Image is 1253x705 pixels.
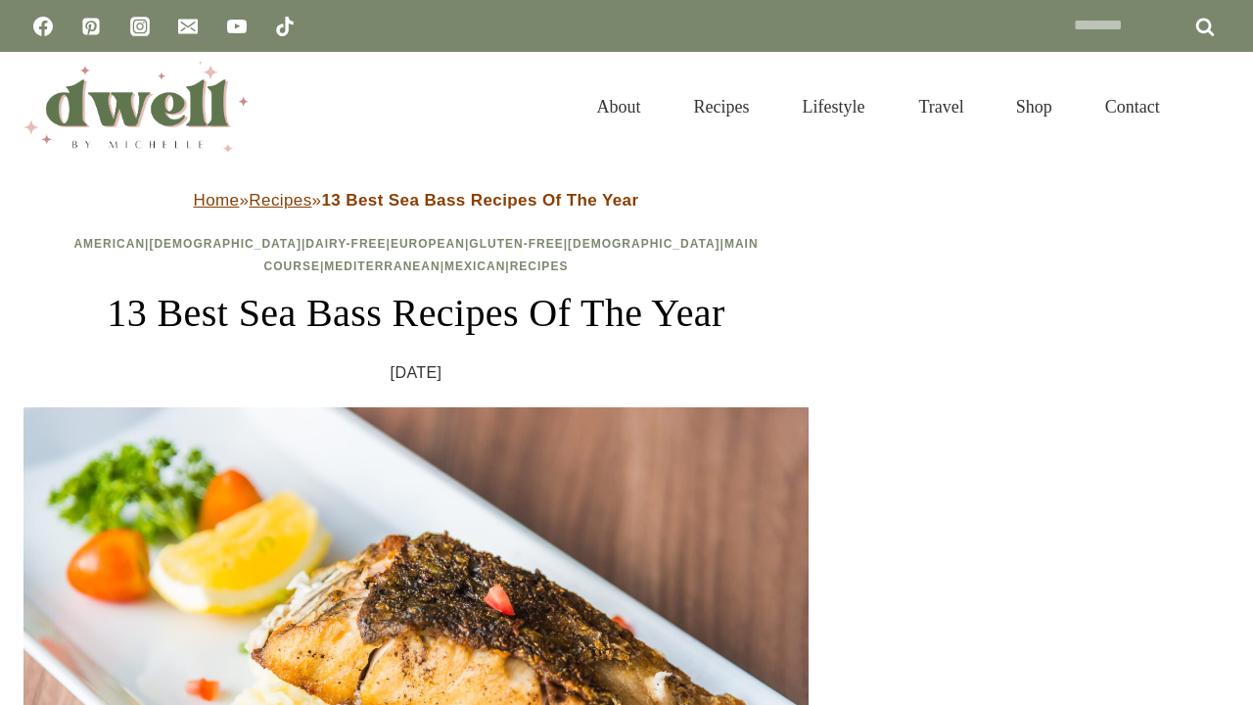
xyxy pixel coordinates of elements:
h1: 13 Best Sea Bass Recipes Of The Year [23,284,809,343]
a: About [571,72,668,141]
a: TikTok [265,7,304,46]
strong: 13 Best Sea Bass Recipes Of The Year [321,191,638,210]
time: [DATE] [391,358,442,388]
a: Contact [1079,72,1186,141]
a: [DEMOGRAPHIC_DATA] [568,237,720,251]
button: View Search Form [1196,90,1230,123]
a: [DEMOGRAPHIC_DATA] [149,237,302,251]
a: Gluten-Free [469,237,563,251]
a: Instagram [120,7,160,46]
a: Shop [990,72,1079,141]
a: Home [194,191,240,210]
a: Pinterest [71,7,111,46]
a: Recipes [668,72,776,141]
a: Travel [892,72,990,141]
a: Dairy-Free [305,237,386,251]
a: Lifestyle [776,72,892,141]
a: YouTube [217,7,256,46]
a: American [73,237,145,251]
a: Facebook [23,7,63,46]
a: Mexican [444,259,505,273]
img: DWELL by michelle [23,62,249,152]
a: Recipes [249,191,311,210]
a: Recipes [510,259,569,273]
a: Email [168,7,208,46]
a: Mediterranean [324,259,440,273]
nav: Primary Navigation [571,72,1186,141]
span: » » [194,191,639,210]
a: European [391,237,465,251]
span: | | | | | | | | | [73,237,758,273]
